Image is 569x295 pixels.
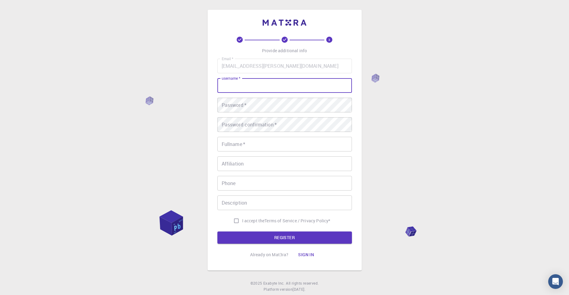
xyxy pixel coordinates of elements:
p: Provide additional info [262,48,307,54]
p: Terms of Service / Privacy Policy * [264,218,330,224]
span: © 2025 [250,280,263,286]
a: [DATE]. [293,286,305,293]
button: Sign in [293,249,319,261]
span: I accept the [242,218,265,224]
a: Terms of Service / Privacy Policy* [264,218,330,224]
span: All rights reserved. [286,280,319,286]
a: Exabyte Inc. [263,280,285,286]
p: Already on Mat3ra? [250,252,289,258]
div: Open Intercom Messenger [548,274,563,289]
span: Exabyte Inc. [263,281,285,286]
label: username [222,76,240,81]
span: Platform version [264,286,293,293]
text: 3 [328,38,330,42]
span: [DATE] . [293,287,305,292]
button: REGISTER [217,231,352,244]
label: Email [222,56,233,61]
